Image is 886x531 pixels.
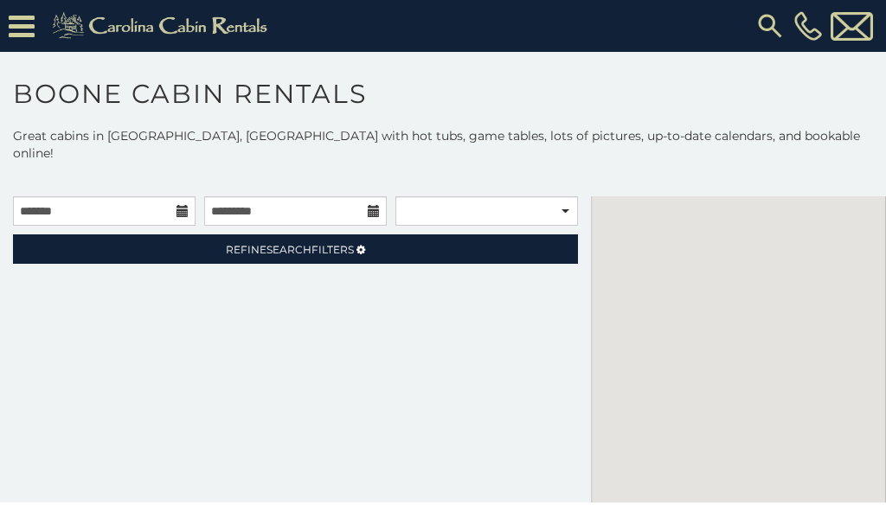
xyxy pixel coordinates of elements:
[790,11,826,41] a: [PHONE_NUMBER]
[266,243,311,256] span: Search
[226,243,354,256] span: Refine Filters
[754,10,786,42] img: search-regular.svg
[13,234,578,264] a: RefineSearchFilters
[43,9,282,43] img: Khaki-logo.png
